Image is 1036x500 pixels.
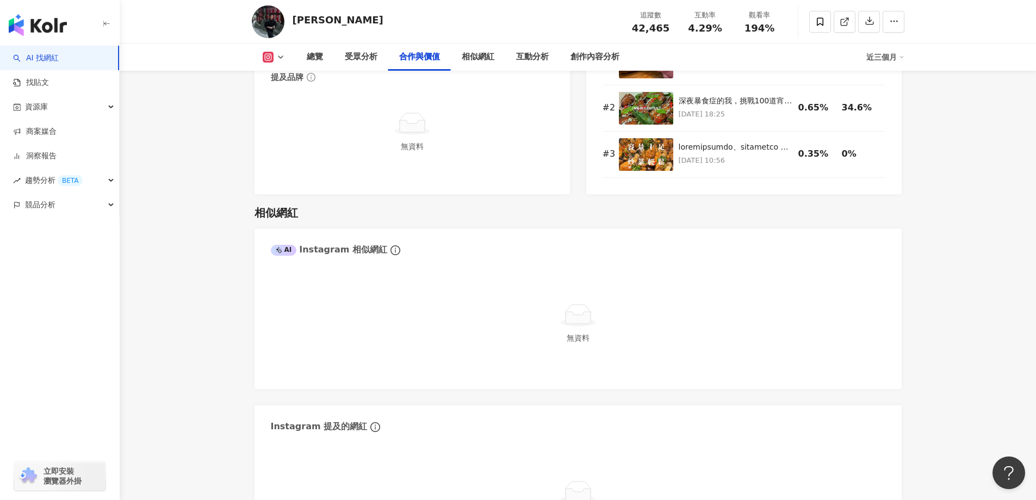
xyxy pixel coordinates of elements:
[992,456,1025,489] iframe: Help Scout Beacon - Open
[603,148,613,160] div: # 3
[13,151,57,162] a: 洞察報告
[619,92,673,125] img: 深夜暴食症的我，挑戰100道宵夜 第十九道：椒麻脆貢菜鮮肉丸🌶️🔥 這次用上灣沏辣新品《川味椒麻脆貢菜》 脆口清爽、椒麻香辣，單吃當下酒菜就超過癮！ 拿來做鮮肉丸更是絕配！ 豬絞肉裡加入貢菜、增...
[399,51,440,64] div: 合作與價值
[58,175,83,186] div: BETA
[679,96,793,107] div: 深夜暴食症的我，挑戰100道宵夜 第十九道：椒麻脆貢菜鮮肉丸🌶️🔥 這次用上灣沏辣新品《川味椒麻脆貢菜》 脆口清爽、椒麻香辣，單吃當下酒菜就超過癮！ 拿來做鮮肉丸更是絕配！ 豬絞肉裡加入貢菜、增...
[679,142,793,153] div: loremipsumdo、sitametco adipi ElitSedd eiu，tempor！ @incididuntutlab 🔹etdolore，magnaaliquaeni 🔹admi...
[14,461,106,491] a: chrome extension立即安裝 瀏覽器外掛
[570,51,619,64] div: 創作內容分析
[271,421,368,433] div: Instagram 提及的網紅
[842,102,880,114] div: 34.6%
[630,10,672,21] div: 追蹤數
[13,77,49,88] a: 找貼文
[679,155,793,166] p: [DATE] 10:56
[685,10,726,21] div: 互動率
[307,51,323,64] div: 總覽
[798,148,836,160] div: 0.35%
[271,245,297,256] div: AI
[619,138,673,171] img: 最近在找一款平底鍋不怕刮、也不用擔心塗層掉的 試用到這款 DuraNano 晶奈鍋，真的有點驚喜！ @corellebrandstw 🔹沒有塗層也能不沾，炒三杯蛤蜊雞完全不怕翻鍋刮傷 🔹好洗又耐...
[25,168,83,193] span: 趨勢分析
[389,244,402,257] span: info-circle
[13,126,57,137] a: 商案媒合
[13,53,59,64] a: searchAI 找網紅
[44,466,82,486] span: 立即安裝 瀏覽器外掛
[271,244,387,256] div: Instagram 相似網紅
[25,95,48,119] span: 資源庫
[255,205,298,220] div: 相似網紅
[745,23,775,34] span: 194%
[739,10,780,21] div: 觀看率
[516,51,549,64] div: 互動分析
[679,108,793,120] p: [DATE] 18:25
[866,48,904,66] div: 近三個月
[17,467,39,485] img: chrome extension
[345,51,377,64] div: 受眾分析
[25,193,55,217] span: 競品分析
[603,102,613,114] div: # 2
[293,13,383,27] div: [PERSON_NAME]
[688,23,722,34] span: 4.29%
[13,177,21,184] span: rise
[252,5,284,38] img: KOL Avatar
[9,14,67,36] img: logo
[567,334,590,342] span: 無資料
[305,71,317,83] span: info-circle
[632,22,669,34] span: 42,465
[271,72,303,83] div: 提及品牌
[462,51,494,64] div: 相似網紅
[842,148,880,160] div: 0%
[369,421,382,434] span: info-circle
[798,102,836,114] div: 0.65%
[275,140,549,152] div: 無資料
